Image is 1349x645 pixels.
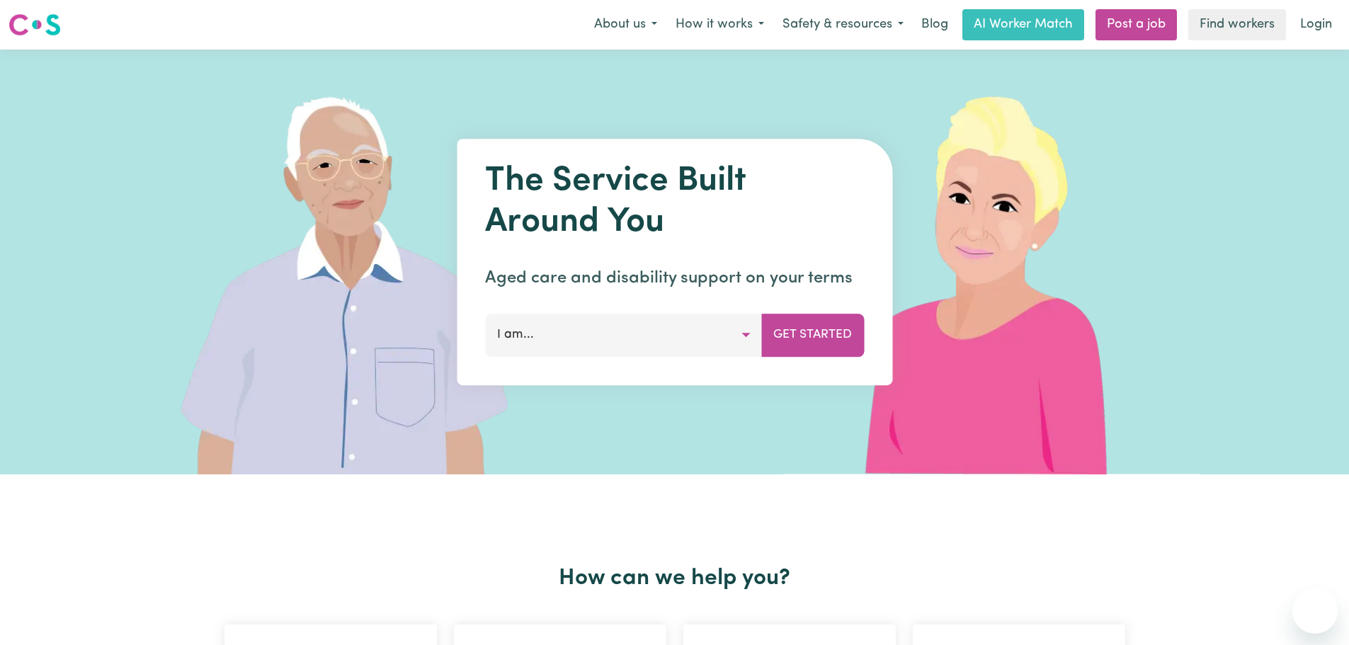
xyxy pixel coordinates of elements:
a: Blog [913,9,957,40]
button: About us [585,10,666,40]
img: Careseekers logo [8,12,61,38]
button: Get Started [761,314,864,356]
button: How it works [666,10,773,40]
a: Find workers [1188,9,1286,40]
a: Post a job [1095,9,1177,40]
button: I am... [485,314,762,356]
button: Safety & resources [773,10,913,40]
a: Careseekers logo [8,8,61,41]
iframe: Button to launch messaging window [1292,588,1338,634]
p: Aged care and disability support on your terms [485,266,864,291]
h1: The Service Built Around You [485,161,864,243]
a: AI Worker Match [962,9,1084,40]
a: Login [1292,9,1341,40]
h2: How can we help you? [216,565,1134,592]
